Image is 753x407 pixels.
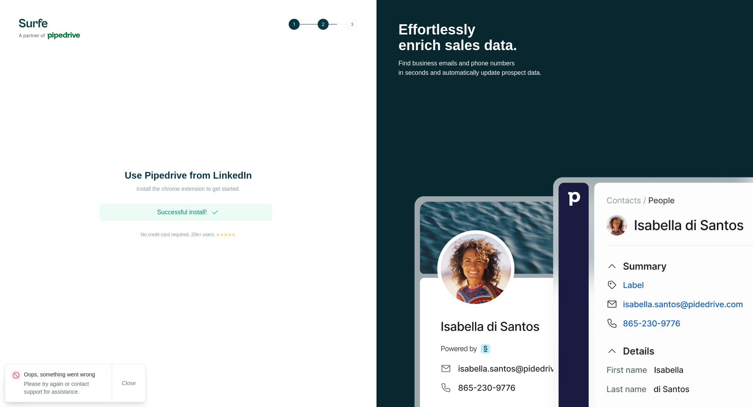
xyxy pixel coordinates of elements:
[398,38,731,53] p: enrich sales data.
[19,19,80,39] img: Surfe's logo
[116,376,142,390] button: Close
[157,208,207,217] span: Successful install!
[24,371,112,378] p: Oops, something went wrong
[398,59,731,68] p: Find business emails and phone numbers
[24,380,112,396] p: Please try again or contact support for assistance.
[414,176,753,407] img: Surfe Stock Photo - Selling good vibes
[398,22,731,38] p: Effortlessly
[141,231,215,238] span: No credit card required. 20k+ users
[398,68,731,78] p: in seconds and automatically update prospect data.
[110,169,267,182] h1: Use Pipedrive from LinkedIn
[122,379,136,387] span: Close
[110,185,267,193] p: Install the chrome extension to get started.
[289,19,358,30] img: Step 2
